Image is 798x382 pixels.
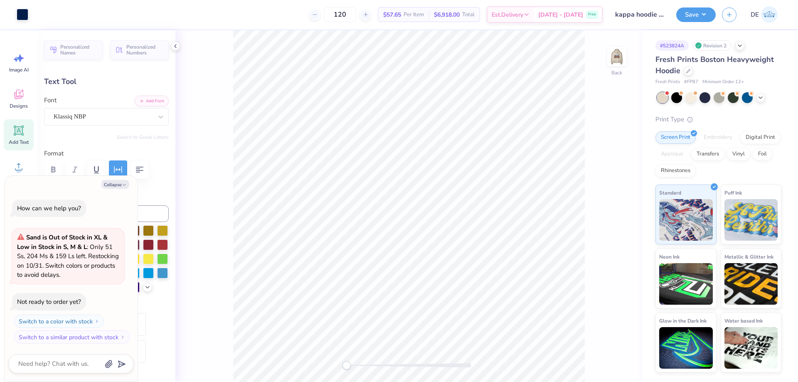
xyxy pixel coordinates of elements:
[659,327,713,369] img: Glow in the Dark Ink
[404,10,424,19] span: Per Item
[434,10,460,19] span: $6,918.00
[698,131,738,144] div: Embroidery
[126,44,164,56] span: Personalized Numbers
[724,327,778,369] img: Water based Ink
[608,48,625,65] img: Back
[761,6,778,23] img: Djian Evardoni
[609,6,670,23] input: Untitled Design
[60,44,98,56] span: Personalized Names
[724,316,763,325] span: Water based Ink
[659,188,681,197] span: Standard
[691,148,724,160] div: Transfers
[120,335,125,340] img: Switch to a similar product with stock
[751,10,759,20] span: DE
[655,148,689,160] div: Applique
[462,10,475,19] span: Total
[342,361,351,370] div: Accessibility label
[14,330,130,344] button: Switch to a similar product with stock
[383,10,401,19] span: $57.65
[655,40,689,51] div: # 523824A
[724,188,742,197] span: Puff Ink
[655,79,680,86] span: Fresh Prints
[17,233,119,279] span: : Only 51 Ss, 204 Ms & 159 Ls left. Restocking on 10/31. Switch colors or products to avoid delays.
[101,180,129,189] button: Collapse
[659,316,707,325] span: Glow in the Dark Ink
[655,54,774,76] span: Fresh Prints Boston Heavyweight Hoodie
[17,233,108,251] strong: Sand is Out of Stock in XL & Low in Stock in S, M & L
[9,139,29,145] span: Add Text
[9,67,29,73] span: Image AI
[655,165,696,177] div: Rhinestones
[44,76,169,87] div: Text Tool
[492,10,523,19] span: Est. Delivery
[676,7,716,22] button: Save
[693,40,731,51] div: Revision 2
[44,149,169,158] label: Format
[727,148,750,160] div: Vinyl
[10,175,27,182] span: Upload
[655,115,781,124] div: Print Type
[702,79,744,86] span: Minimum Order: 12 +
[44,96,57,105] label: Font
[724,199,778,241] img: Puff Ink
[659,252,680,261] span: Neon Ink
[655,131,696,144] div: Screen Print
[14,315,104,328] button: Switch to a color with stock
[10,103,28,109] span: Designs
[659,263,713,305] img: Neon Ink
[117,134,169,140] button: Switch to Greek Letters
[747,6,781,23] a: DE
[17,298,81,306] div: Not ready to order yet?
[659,199,713,241] img: Standard
[740,131,781,144] div: Digital Print
[753,148,772,160] div: Foil
[94,319,99,324] img: Switch to a color with stock
[135,96,169,106] button: Add Font
[110,40,169,59] button: Personalized Numbers
[724,252,773,261] span: Metallic & Glitter Ink
[684,79,698,86] span: # FP87
[17,204,81,212] div: How can we help you?
[44,40,103,59] button: Personalized Names
[724,263,778,305] img: Metallic & Glitter Ink
[611,69,622,76] div: Back
[324,7,356,22] input: – –
[538,10,583,19] span: [DATE] - [DATE]
[588,12,596,17] span: Free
